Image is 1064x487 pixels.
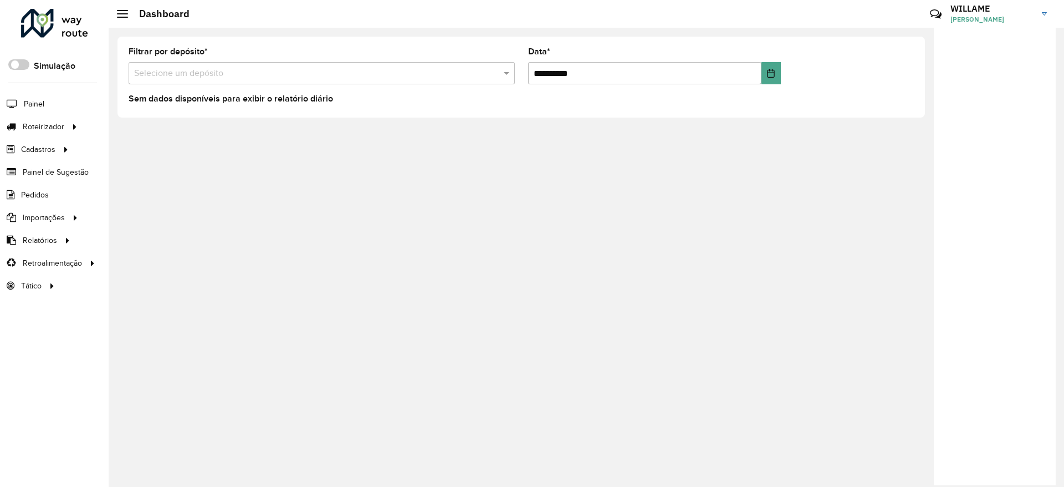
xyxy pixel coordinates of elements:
[23,166,89,178] span: Painel de Sugestão
[129,92,333,105] label: Sem dados disponíveis para exibir o relatório diário
[23,235,57,246] span: Relatórios
[924,2,948,26] a: Contato Rápido
[23,121,64,133] span: Roteirizador
[950,3,1034,14] h3: WILLAME
[24,98,44,110] span: Painel
[950,14,1034,24] span: [PERSON_NAME]
[21,189,49,201] span: Pedidos
[23,257,82,269] span: Retroalimentação
[528,45,550,58] label: Data
[23,212,65,224] span: Importações
[21,280,42,292] span: Tático
[34,59,75,73] label: Simulação
[129,45,208,58] label: Filtrar por depósito
[761,62,781,84] button: Choose Date
[21,144,55,155] span: Cadastros
[128,8,190,20] h2: Dashboard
